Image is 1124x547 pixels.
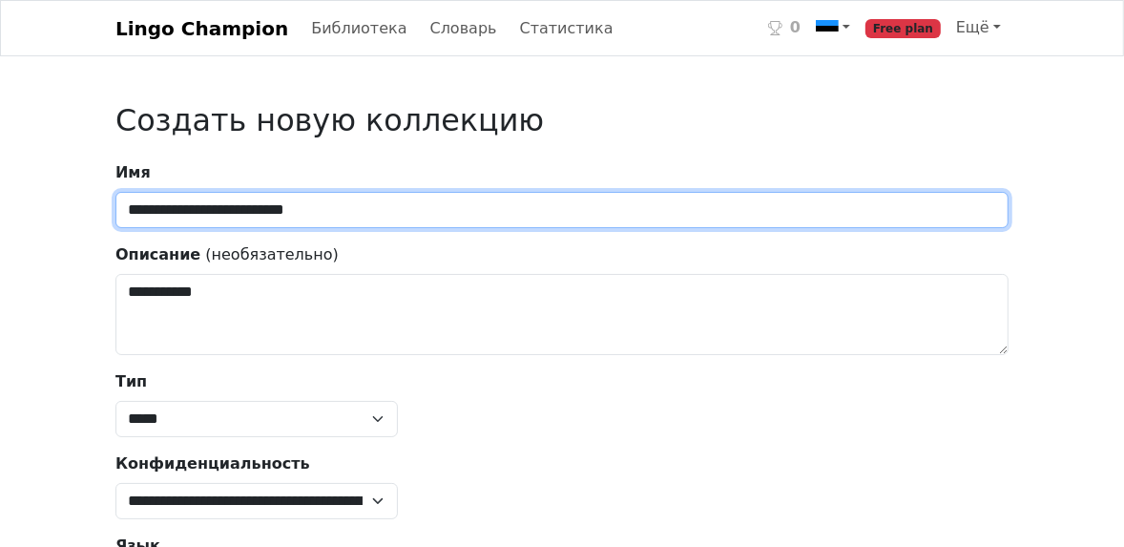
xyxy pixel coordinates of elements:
[115,10,288,48] a: Lingo Champion
[948,9,1009,47] a: Ещё
[760,9,808,48] a: 0
[423,10,505,48] a: Словарь
[303,10,414,48] a: Библиотека
[512,10,621,48] a: Статистика
[858,9,948,48] a: Free plan
[115,243,339,266] label: (необязательно)
[115,102,1009,138] h2: Создать новую коллекцию
[115,163,151,181] strong: Имя
[115,372,147,390] strong: Тип
[115,454,310,473] strong: Конфиденциальность
[865,19,941,38] span: Free plan
[115,245,200,263] strong: Описание
[816,17,839,40] img: ee.svg
[790,16,801,39] span: 0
